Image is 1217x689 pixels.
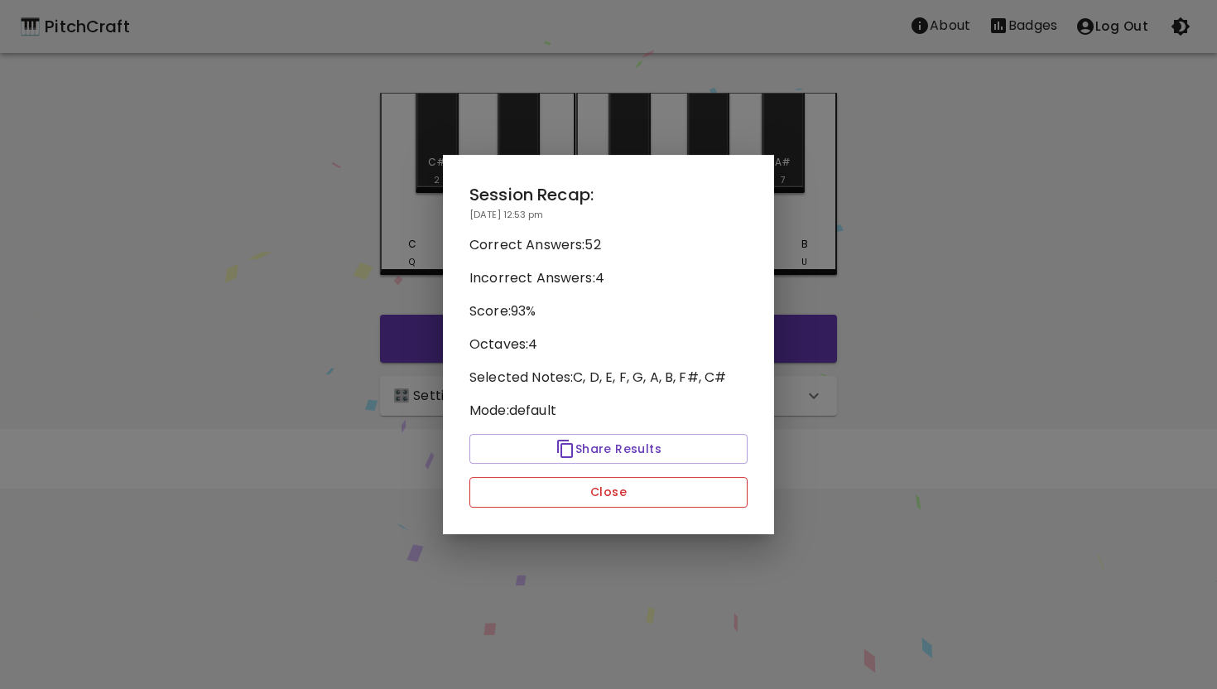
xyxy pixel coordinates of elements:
[469,268,748,288] p: Incorrect Answers: 4
[469,434,748,465] button: Share Results
[469,208,748,222] p: [DATE] 12:53 pm
[469,368,748,388] p: Selected Notes: C, D, E, F, G, A, B, F#, C#
[469,401,748,421] p: Mode: default
[469,477,748,508] button: Close
[469,181,748,208] h2: Session Recap:
[469,301,748,321] p: Score: 93 %
[469,335,748,354] p: Octaves: 4
[469,235,748,255] p: Correct Answers: 52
